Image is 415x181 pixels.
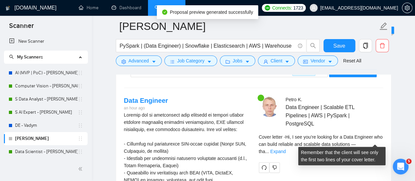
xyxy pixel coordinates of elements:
[177,57,204,64] span: Job Category
[9,35,82,48] a: New Scanner
[259,96,280,117] img: c1NKzjz2GoOwfjQhMd5fzIaNVvcy5r8FgLMypMMxTMFXnPoaOID3-75d1sxLK7X0OL
[170,10,253,15] span: Proposal preview generated successfully
[272,4,292,11] span: Connects:
[170,59,175,64] span: bars
[259,134,383,154] span: Cover letter - Hi, I see you’re looking for a Data Engineer who can build reliable and scalable d...
[359,43,372,49] span: copy
[78,123,83,128] span: holder
[298,56,338,66] button: idcardVendorcaret-down
[343,57,361,64] a: Reset All
[298,147,385,165] div: Remember that the client will see only the first two lines of your cover letter.
[17,54,43,60] span: My Scanners
[9,55,14,59] span: search
[78,83,83,89] span: holder
[4,35,88,48] li: New Scanner
[15,79,78,93] a: Computer Vision - [PERSON_NAME]
[79,5,98,11] a: homeHome
[393,159,408,174] iframe: Intercom live chat
[112,5,141,11] a: dashboardDashboard
[285,97,302,102] span: Petro K .
[293,4,303,11] span: 1723
[259,162,269,173] button: redo
[6,3,10,13] img: logo
[310,57,325,64] span: Vendor
[265,149,269,154] span: ...
[78,70,83,76] span: holder
[119,18,378,34] input: Scanner name...
[4,145,88,158] li: Data Scientist - Viktoria
[269,162,280,173] button: dislike
[402,3,412,13] button: setting
[307,43,319,49] span: search
[258,56,295,66] button: userClientcaret-down
[4,66,88,79] li: AI (MVP | PoC) - Vitaliy
[263,59,268,64] span: user
[4,132,88,145] li: DE - Petro
[402,5,412,11] a: setting
[259,165,269,170] span: redo
[382,28,391,33] span: New
[15,66,78,79] a: AI (MVP | PoC) - [PERSON_NAME]
[265,5,270,11] img: upwork-logo.png
[121,59,126,64] span: setting
[270,149,286,154] a: Expand
[78,97,83,102] span: holder
[402,5,412,11] span: setting
[245,59,250,64] span: caret-down
[116,56,162,66] button: settingAdvancedcaret-down
[271,57,282,64] span: Client
[379,22,388,31] span: edit
[78,149,83,154] span: holder
[164,56,217,66] button: barsJob Categorycaret-down
[155,5,179,11] a: searchScanner
[220,56,255,66] button: folderJobscaret-down
[78,166,85,172] span: double-left
[4,21,39,35] span: Scanner
[4,79,88,93] li: Computer Vision - Vlad
[162,10,167,15] span: check-circle
[120,42,295,50] input: Search Freelance Jobs...
[259,133,383,155] div: Remember that the client will see only the first two lines of your cover letter.
[9,54,43,60] span: My Scanners
[376,39,389,52] button: delete
[311,6,316,10] span: user
[225,59,230,64] span: folder
[152,59,156,64] span: caret-down
[285,103,363,128] span: Data Engineer | Scalable ETL Pipelines | AWS | PySpark | PostgreSQL
[124,105,168,111] div: an hour ago
[328,59,332,64] span: caret-down
[15,132,78,145] a: [PERSON_NAME]
[333,42,345,50] span: Save
[78,136,83,141] span: holder
[272,165,277,170] span: dislike
[306,39,320,52] button: search
[15,93,78,106] a: S Data Analyst - [PERSON_NAME]
[15,119,78,132] a: DE - Vadym
[78,110,83,115] span: holder
[129,57,149,64] span: Advanced
[4,93,88,106] li: S Data Analyst - Vlad
[4,106,88,119] li: S AI Expert - Vlad
[4,119,88,132] li: DE - Vadym
[233,57,242,64] span: Jobs
[359,39,372,52] button: copy
[207,59,212,64] span: caret-down
[303,59,308,64] span: idcard
[376,43,388,49] span: delete
[323,39,355,52] button: Save
[285,59,289,64] span: caret-down
[15,145,78,158] a: Data Scientist - [PERSON_NAME]
[15,106,78,119] a: S AI Expert - [PERSON_NAME]
[298,44,302,48] span: info-circle
[124,97,168,104] a: Data Engineer
[406,159,411,164] span: 5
